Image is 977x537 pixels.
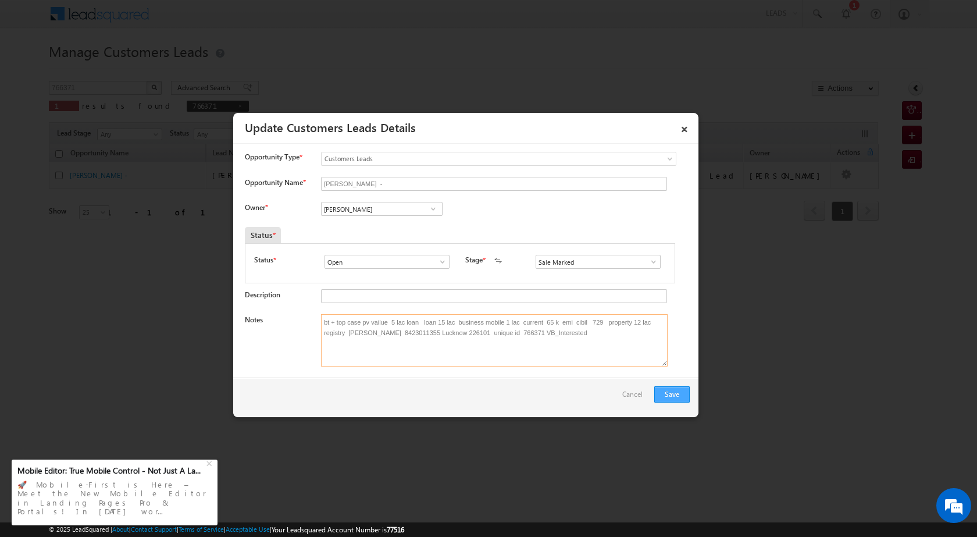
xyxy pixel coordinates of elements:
a: Contact Support [131,525,177,533]
input: Type to Search [325,255,450,269]
div: Chat with us now [60,61,195,76]
button: Save [654,386,690,403]
a: Show All Items [432,256,447,268]
label: Status [254,255,273,265]
span: 77516 [387,525,404,534]
div: 🚀 Mobile-First is Here – Meet the New Mobile Editor in Landing Pages Pro & Portals! In [DATE] wor... [17,476,212,520]
input: Type to Search [321,202,443,216]
span: © 2025 LeadSquared | | | | | [49,524,404,535]
a: Show All Items [426,203,440,215]
label: Description [245,290,280,299]
a: Acceptable Use [226,525,270,533]
img: d_60004797649_company_0_60004797649 [20,61,49,76]
div: Minimize live chat window [191,6,219,34]
label: Notes [245,315,263,324]
label: Opportunity Name [245,178,305,187]
a: Update Customers Leads Details [245,119,416,135]
div: Status [245,227,281,243]
a: About [112,525,129,533]
label: Owner [245,203,268,212]
em: Start Chat [158,358,211,374]
div: Mobile Editor: True Mobile Control - Not Just A La... [17,465,205,476]
a: Show All Items [643,256,658,268]
a: × [675,117,694,137]
div: + [204,456,217,470]
input: Type to Search [536,255,661,269]
span: Customers Leads [322,154,629,164]
a: Cancel [622,386,648,408]
span: Opportunity Type [245,152,299,162]
a: Terms of Service [179,525,224,533]
label: Stage [465,255,483,265]
textarea: Type your message and hit 'Enter' [15,108,212,348]
span: Your Leadsquared Account Number is [272,525,404,534]
a: Customers Leads [321,152,676,166]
